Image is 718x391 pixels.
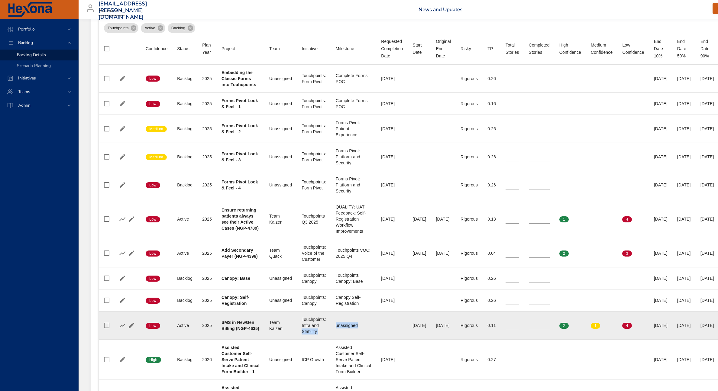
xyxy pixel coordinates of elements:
div: [DATE] [700,322,714,328]
div: [DATE] [677,126,691,132]
div: End Date 50% [677,38,691,60]
div: Team Quack [269,247,292,259]
span: Risky [461,45,478,52]
b: SMS in NewGen Billing (NGP-4635) [222,320,259,331]
button: Edit Project Details [127,249,136,258]
div: [DATE] [381,357,403,363]
span: Medium Confidence [591,41,613,56]
span: Initiative [302,45,326,52]
div: [DATE] [677,357,691,363]
span: Touchpoints [104,25,132,31]
div: Touchpoints: Form Pivot [302,179,326,191]
div: Project [222,45,235,52]
div: Unassigned [269,76,292,82]
div: High Confidence [559,41,581,56]
div: [DATE] [654,154,668,160]
div: 2025 [202,297,212,303]
h3: [EMAIL_ADDRESS][PERSON_NAME][DOMAIN_NAME] [99,1,147,20]
div: [DATE] [700,154,714,160]
div: Milestone [336,45,354,52]
span: Completed Stories [529,41,550,56]
span: Backlog [13,40,38,46]
span: Medium [146,154,167,160]
div: Team [269,45,280,52]
span: Initiatives [13,75,41,81]
div: Canopy Self-Registration [336,294,371,306]
div: Backlog [177,297,192,303]
div: 0.26 [487,154,496,160]
div: [DATE] [654,126,668,132]
div: [DATE] [700,101,714,107]
div: 0.16 [487,101,496,107]
span: 4 [622,217,632,222]
div: [DATE] [700,297,714,303]
div: [DATE] [677,154,691,160]
div: [DATE] [381,154,403,160]
div: [DATE] [654,101,668,107]
div: Risky [461,45,471,52]
button: Show Burnup [118,249,127,258]
b: Canopy: Self-Registration [222,295,249,306]
div: 2025 [202,275,212,281]
div: Sort [436,38,451,60]
div: Touchpoints: Voice of the Customer [302,244,326,262]
span: Active [141,25,159,31]
div: [DATE] [436,322,451,328]
b: Ensure returning patients always see their Active Cases (NGP-4789) [222,208,259,231]
div: Touchpoints: Canopy [302,272,326,284]
div: [DATE] [654,297,668,303]
div: Sort [269,45,280,52]
div: Sort [177,45,189,52]
button: Edit Project Details [127,321,136,330]
div: [DATE] [700,216,714,222]
div: Unassigned [269,126,292,132]
div: Requested Completion Date [381,38,403,60]
div: ICP Growth [302,357,326,363]
div: [DATE] [700,250,714,256]
div: Sort [381,38,403,60]
div: Raintree [99,6,125,16]
div: Low Confidence [622,41,644,56]
b: Forms Pivot Look & Feel - 2 [222,123,258,134]
div: Status [177,45,189,52]
div: Touchpoints: Form Pivot [302,98,326,110]
span: 2 [559,323,569,328]
span: Admin [13,102,35,108]
img: Hexona [7,2,53,17]
a: News and Updates [419,6,462,13]
div: Rigorous [461,182,478,188]
div: [DATE] [654,216,668,222]
span: Plan Year [202,41,212,56]
button: Edit Project Details [118,152,127,161]
div: Touchpoints: Canopy [302,294,326,306]
div: [DATE] [413,250,426,256]
div: [DATE] [700,182,714,188]
div: Rigorous [461,154,478,160]
b: Canopy: Base [222,276,250,281]
button: Edit Project Details [118,124,127,133]
div: Rigorous [461,126,478,132]
div: 0.04 [487,250,496,256]
div: Backlog [177,101,192,107]
span: 2 [559,251,569,256]
div: [DATE] [413,322,426,328]
div: [DATE] [700,275,714,281]
div: Start Date [413,41,426,56]
div: Touchpoints: Form Pivot [302,151,326,163]
div: [DATE] [381,101,403,107]
button: Edit Project Details [118,274,127,283]
div: Active [177,322,192,328]
div: Touchpoints VOC: 2025 Q4 [336,247,371,259]
div: Sort [202,41,212,56]
div: Touchpoints: Form Pivot [302,73,326,85]
div: [DATE] [677,297,691,303]
div: unassigned [336,322,371,328]
div: Rigorous [461,297,478,303]
span: Low [146,251,160,256]
div: [DATE] [381,250,403,256]
div: Touchpoints Canopy: Base [336,272,371,284]
div: Sort [591,41,613,56]
div: Sort [413,41,426,56]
